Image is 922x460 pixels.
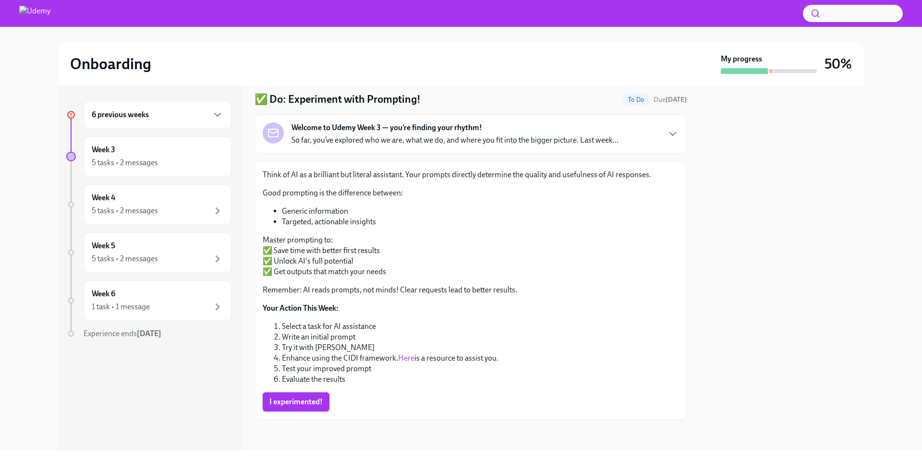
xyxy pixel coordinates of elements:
[398,353,414,363] a: Here
[263,392,329,412] button: I experimented!
[666,96,687,104] strong: [DATE]
[654,96,687,104] span: Due
[92,206,158,216] div: 5 tasks • 2 messages
[84,101,231,129] div: 6 previous weeks
[92,157,158,168] div: 5 tasks • 2 messages
[92,302,150,312] div: 1 task • 1 message
[282,321,679,332] li: Select a task for AI assistance
[255,92,421,107] h4: ✅ Do: Experiment with Prompting!
[66,280,231,321] a: Week 61 task • 1 message
[92,109,149,120] h6: 6 previous weeks
[291,135,619,145] p: So far, you’ve explored who we are, what we do, and where you fit into the bigger picture. Last w...
[19,6,50,21] img: Udemy
[282,363,679,374] li: Test your improved prompt
[92,193,115,203] h6: Week 4
[263,285,679,295] p: Remember: AI reads prompts, not minds! Clear requests lead to better results.
[291,122,482,133] strong: Welcome to Udemy Week 3 — you’re finding your rhythm!
[66,136,231,177] a: Week 35 tasks • 2 messages
[282,353,679,363] li: Enhance using the CIDI framework. is a resource to assist you.
[70,54,151,73] h2: Onboarding
[825,55,852,73] h3: 50%
[66,232,231,273] a: Week 55 tasks • 2 messages
[92,254,158,264] div: 5 tasks • 2 messages
[282,217,679,227] li: Targeted, actionable insights
[263,235,679,277] p: Master prompting to: ✅ Save time with better first results ✅ Unlock AI's full potential ✅ Get out...
[282,342,679,353] li: Try it with [PERSON_NAME]
[137,329,161,338] strong: [DATE]
[92,145,115,155] h6: Week 3
[263,303,339,313] strong: Your Action This Week:
[654,95,687,104] span: September 1st, 2025 10:00
[263,188,679,198] p: Good prompting is the difference between:
[269,397,323,407] span: I experimented!
[92,241,115,251] h6: Week 5
[622,96,650,103] span: To Do
[282,332,679,342] li: Write an initial prompt
[92,289,115,299] h6: Week 6
[84,329,161,338] span: Experience ends
[282,206,679,217] li: Generic information
[263,169,679,180] p: Think of AI as a brilliant but literal assistant. Your prompts directly determine the quality and...
[721,54,762,64] strong: My progress
[282,374,679,385] li: Evaluate the results
[66,184,231,225] a: Week 45 tasks • 2 messages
